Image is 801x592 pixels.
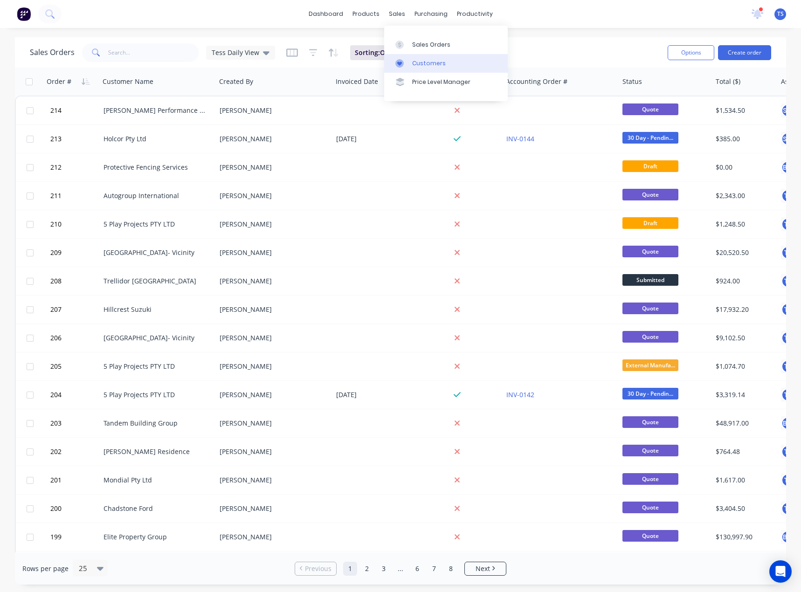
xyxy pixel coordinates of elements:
div: TS [781,246,795,260]
a: dashboard [304,7,348,21]
div: productivity [452,7,497,21]
button: 203 [48,409,104,437]
div: $1,074.70 [716,362,771,371]
a: Page 1 is your current page [343,562,357,576]
button: 206 [48,324,104,352]
button: 202 [48,438,104,466]
div: Accounting Order # [506,77,567,86]
div: Chadstone Ford [104,504,207,513]
span: Draft [622,217,678,229]
div: sales [384,7,410,21]
span: Submitted [622,274,678,286]
span: 201 [50,475,62,485]
div: [PERSON_NAME] Performance & Automotive [104,106,207,115]
button: TS [781,388,795,402]
a: Jump forward [394,562,407,576]
div: Customer Name [103,77,153,86]
button: 199 [48,523,104,551]
span: 207 [50,305,62,314]
div: TS [781,303,795,317]
div: BM [781,530,795,544]
div: Holcor Pty Ltd [104,134,207,144]
div: Hillcrest Suzuki [104,305,207,314]
button: TS [781,502,795,516]
div: $1,248.50 [716,220,771,229]
span: Quote [622,103,678,115]
div: Open Intercom Messenger [769,560,792,583]
span: Tess Daily View [212,48,259,57]
button: 198 [48,551,104,579]
button: 208 [48,267,104,295]
div: [PERSON_NAME] [220,248,323,257]
div: $48,917.00 [716,419,771,428]
a: Page 8 [444,562,458,576]
span: 208 [50,276,62,286]
div: [PERSON_NAME] [220,163,323,172]
span: 199 [50,532,62,542]
span: 204 [50,390,62,399]
span: Previous [305,564,331,573]
div: [GEOGRAPHIC_DATA]- Vicinity [104,333,207,343]
a: INV-0144 [506,134,534,143]
div: Price Level Manager [412,78,470,86]
span: 205 [50,362,62,371]
span: External Manufa... [622,359,678,371]
div: [PERSON_NAME] [220,106,323,115]
a: Previous page [295,564,336,573]
div: products [348,7,384,21]
div: [PERSON_NAME] [220,475,323,485]
div: Created By [219,77,253,86]
div: Sales Orders [412,41,450,49]
span: Quote [622,445,678,456]
div: $20,520.50 [716,248,771,257]
button: TS [781,189,795,203]
span: Next [476,564,490,573]
div: $9,102.50 [716,333,771,343]
button: 204 [48,381,104,409]
div: $3,319.14 [716,390,771,399]
button: Create order [718,45,771,60]
button: TS [781,274,795,288]
div: [PERSON_NAME] [220,362,323,371]
button: BM [781,160,795,174]
span: Quote [622,473,678,485]
button: BM [781,416,795,430]
a: Page 6 [410,562,424,576]
a: Next page [465,564,506,573]
span: 212 [50,163,62,172]
ul: Pagination [291,562,510,576]
div: 5 Play Projects PTY LTD [104,390,207,399]
span: 30 Day - Pendin... [622,132,678,144]
a: INV-0142 [506,390,534,399]
button: TS [781,331,795,345]
button: 213 [48,125,104,153]
div: TS [781,217,795,231]
div: [PERSON_NAME] [220,419,323,428]
div: [PERSON_NAME] [220,333,323,343]
input: Search... [108,43,199,62]
button: 214 [48,96,104,124]
div: 5 Play Projects PTY LTD [104,220,207,229]
div: TS [781,445,795,459]
span: TS [777,10,784,18]
div: Protective Fencing Services [104,163,207,172]
button: Options [668,45,714,60]
button: TS [781,473,795,487]
button: 210 [48,210,104,238]
a: Page 2 [360,562,374,576]
div: [PERSON_NAME] [220,390,323,399]
h1: Sales Orders [30,48,75,57]
button: 207 [48,296,104,324]
div: $1,534.50 [716,106,771,115]
span: 206 [50,333,62,343]
button: TS [781,359,795,373]
button: 209 [48,239,104,267]
div: [PERSON_NAME] Residence [104,447,207,456]
span: 214 [50,106,62,115]
div: [GEOGRAPHIC_DATA]- Vicinity [104,248,207,257]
